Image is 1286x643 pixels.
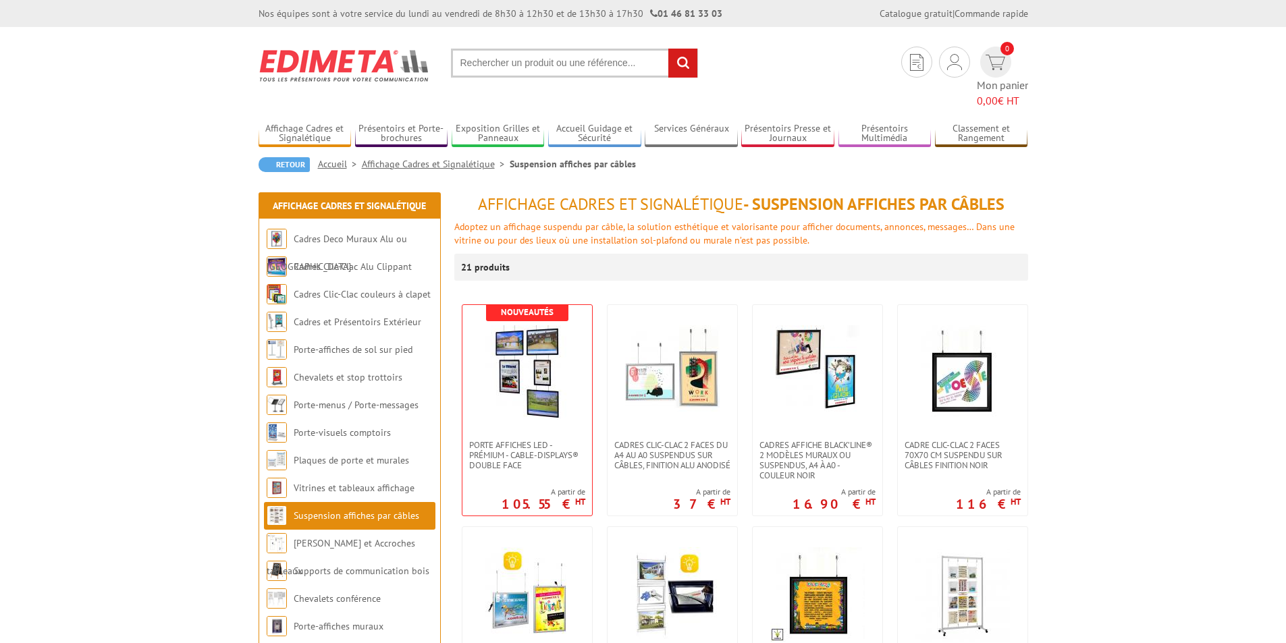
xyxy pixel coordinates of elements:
span: Affichage Cadres et Signalétique [478,194,743,215]
a: Plaques de porte et murales [294,454,409,466]
a: Porte-menus / Porte-messages [294,399,419,411]
a: Présentoirs et Porte-brochures [355,123,448,145]
a: Porte-affiches de sol sur pied [294,343,412,356]
a: Porte Affiches LED - Prémium - Cable-Displays® Double face [462,440,592,470]
li: Suspension affiches par câbles [510,157,636,171]
a: Affichage Cadres et Signalétique [273,200,426,212]
input: rechercher [668,49,697,78]
a: Catalogue gratuit [880,7,953,20]
a: Classement et Rangement [935,123,1028,145]
img: Porte Affiches LED - Prémium - Cable-Displays® Double face [480,325,574,420]
sup: HT [1011,496,1021,507]
img: Kit sur roulettes cadre autoportant + 12 porte-visuels A4 Portrait [915,547,1010,642]
div: Nos équipes sont à votre service du lundi au vendredi de 8h30 à 12h30 et de 13h30 à 17h30 [259,7,722,20]
img: Plaques de porte et murales [267,450,287,470]
a: Chevalets conférence [294,592,381,605]
img: Cadres affiche Black’Line® 2 modèles muraux ou suspendus, A4 à A0 - couleur noir [770,325,865,420]
span: A partir de [502,486,585,497]
a: Suspension affiches par câbles [294,509,419,522]
a: Accueil Guidage et Sécurité [548,123,641,145]
a: Vitrines et tableaux affichage [294,482,414,494]
a: Supports de communication bois [294,565,429,577]
a: Cadres et Présentoirs Extérieur [294,316,421,328]
img: Porte-visuels comptoirs [267,422,287,443]
img: Cadres Clic-Clac 2 faces du A4 au A0 suspendus sur câbles, finition alu anodisé [625,325,720,420]
img: Porte-menus / Porte-messages [267,395,287,415]
img: Cadres Deco Muraux Alu ou Bois [267,229,287,249]
img: Cadres et Présentoirs Extérieur [267,312,287,332]
a: Exposition Grilles et Panneaux [452,123,545,145]
span: A partir de [793,486,876,497]
a: Cadres affiche Black’Line® 2 modèles muraux ou suspendus, A4 à A0 - couleur noir [753,440,882,480]
span: 0 [1000,42,1014,55]
span: Cadre Clic-Clac 2 faces 70x70 cm suspendu sur câbles finition noir [905,440,1021,470]
img: Cadres Clic-Clac couleurs à clapet [267,284,287,304]
sup: HT [575,496,585,507]
div: | [880,7,1028,20]
a: Cadres Clic-Clac Alu Clippant [294,260,412,273]
img: Vitrines et tableaux affichage [267,478,287,498]
img: Porte-affiches de sol sur pied [267,339,287,360]
a: Commande rapide [955,7,1028,20]
a: Porte-visuels comptoirs [294,426,391,439]
b: Nouveautés [501,306,554,318]
img: devis rapide [986,55,1005,70]
a: Porte-affiches muraux [294,620,383,632]
span: A partir de [673,486,730,497]
a: Cadres Clic-Clac couleurs à clapet [294,288,431,300]
span: Porte Affiches LED - Prémium - Cable-Displays® Double face [469,440,585,470]
p: 21 produits [461,254,512,281]
a: Accueil [318,158,362,170]
img: Cadres clic-clac avec éclairage LED,2 Faces A4 au A0 finition Alu Anodisé [480,547,574,642]
img: Cadre Clic-Clac LED 2 faces 70x70cm suspendu sur câbles finition noir [770,547,865,642]
a: Cadres Clic-Clac 2 faces du A4 au A0 suspendus sur câbles, finition alu anodisé [608,440,737,470]
a: Cadre Clic-Clac 2 faces 70x70 cm suspendu sur câbles finition noir [898,440,1027,470]
span: Cadres affiche Black’Line® 2 modèles muraux ou suspendus, A4 à A0 - couleur noir [759,440,876,480]
p: 105.55 € [502,500,585,508]
a: Présentoirs Multimédia [838,123,932,145]
a: Présentoirs Presse et Journaux [741,123,834,145]
span: Cadres Clic-Clac 2 faces du A4 au A0 suspendus sur câbles, finition alu anodisé [614,440,730,470]
p: 37 € [673,500,730,508]
a: Affichage Cadres et Signalétique [362,158,510,170]
img: Chevalets et stop trottoirs [267,367,287,387]
sup: HT [865,496,876,507]
img: Porte-affiches lumineux LED suspendus sur câbles, nombreux modèles et formats [625,547,720,642]
span: € HT [977,93,1028,109]
img: Edimeta [259,40,431,90]
a: Services Généraux [645,123,738,145]
sup: HT [720,496,730,507]
img: devis rapide [947,54,962,70]
a: Chevalets et stop trottoirs [294,371,402,383]
strong: 01 46 81 33 03 [650,7,722,20]
a: Retour [259,157,310,172]
img: Suspension affiches par câbles [267,505,287,526]
span: A partir de [956,486,1021,497]
a: devis rapide 0 Mon panier 0,00€ HT [977,47,1028,109]
font: Adoptez un affichage suspendu par câble, la solution esthétique et valorisante pour afficher docu... [454,221,1015,246]
a: Affichage Cadres et Signalétique [259,123,352,145]
span: 0,00 [977,94,998,107]
h1: - Suspension affiches par câbles [454,196,1028,213]
a: Cadres Deco Muraux Alu ou [GEOGRAPHIC_DATA] [267,233,407,273]
span: Mon panier [977,78,1028,109]
img: Cimaises et Accroches tableaux [267,533,287,553]
img: Cadre Clic-Clac 2 faces 70x70 cm suspendu sur câbles finition noir [915,325,1010,420]
img: devis rapide [910,54,923,71]
p: 116 € [956,500,1021,508]
a: [PERSON_NAME] et Accroches tableaux [267,537,415,577]
p: 16.90 € [793,500,876,508]
input: Rechercher un produit ou une référence... [451,49,698,78]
